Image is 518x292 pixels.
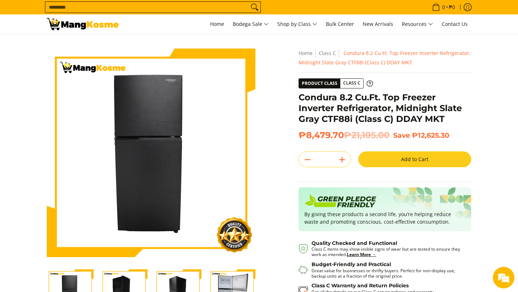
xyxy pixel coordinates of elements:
[299,130,390,141] span: ₱8,479.70
[47,49,255,257] img: Condura 8.2 Cu.Ft. Top Freezer Inverter Refrigerator, Midnight Slate Gray CTF88i (Class C) DDAY MKT
[333,154,351,165] button: Add
[299,50,471,66] span: Condura 8.2 Cu.Ft. Top Freezer Inverter Refrigerator, Midnight Slate Gray CTF88i (Class C) DDAY MKT
[441,5,446,10] span: 0
[448,5,456,10] span: ₱0
[322,14,358,34] a: Bulk Center
[47,18,119,30] img: Condura 8.2 Cu.Ft. Top Freezer Inverter Ref 9.9. DDAY l Mang Kosme
[312,268,464,279] p: Great value for businesses or thrifty buyers. Perfect for non-display use, backup units at a frac...
[438,14,471,34] a: Contact Us
[299,78,373,88] a: Product Class Class C
[299,92,471,124] h1: Condura 8.2 Cu.Ft. Top Freezer Inverter Refrigerator, Midnight Slate Gray CTF88i (Class C) DDAY MKT
[206,14,228,34] a: Home
[358,151,471,167] button: Add to Cart
[299,154,316,165] button: Subtract
[299,50,313,56] a: Home
[430,3,457,11] span: •
[412,131,449,140] span: ₱12,625.30
[442,20,468,27] span: Contact Us
[359,14,397,34] a: New Arrivals
[312,282,409,289] strong: Class C Warranty and Return Policies
[393,131,410,140] span: Save
[249,2,260,13] button: Search
[398,14,437,34] a: Resources
[233,20,269,29] span: Bodega Sale
[277,20,317,29] span: Shop by Class
[299,49,471,67] nav: Breadcrumbs
[344,130,390,141] del: ₱21,105.00
[312,261,391,268] strong: Budget-Friendly and Practical
[347,251,376,257] a: Learn More →
[319,50,336,56] a: Class C
[126,14,471,34] nav: Main Menu
[304,210,465,225] p: By giving these products a second life, you’re helping reduce waste and promoting conscious, cost...
[274,14,321,34] a: Shop by Class
[299,79,340,88] span: Product Class
[363,20,393,27] span: New Arrivals
[340,79,363,88] span: Class C
[326,20,354,27] span: Bulk Center
[312,240,397,246] strong: Quality Checked and Functional
[229,14,272,34] a: Bodega Sale
[210,20,224,27] span: Home
[312,246,464,257] p: Class C items may show visible signs of wear but are tested to ensure they work as intended.
[304,193,376,210] img: Badge sustainability green pledge friendly
[402,20,433,29] span: Resources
